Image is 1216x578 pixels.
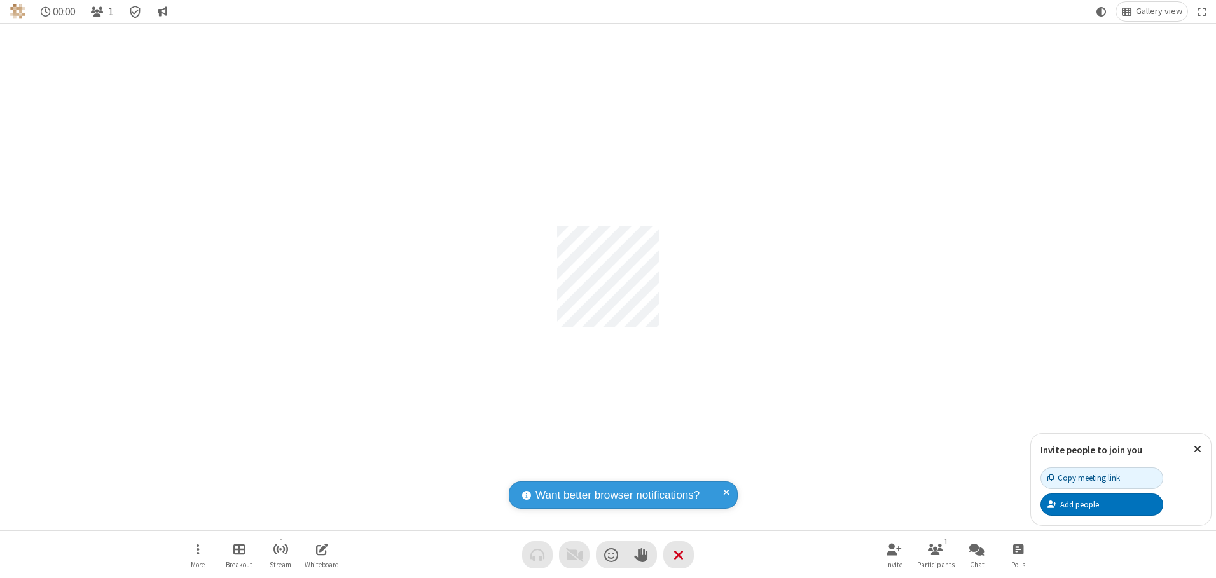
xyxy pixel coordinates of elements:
[1040,493,1163,515] button: Add people
[917,561,955,568] span: Participants
[999,537,1037,573] button: Open poll
[270,561,291,568] span: Stream
[53,6,75,18] span: 00:00
[1047,472,1120,484] div: Copy meeting link
[305,561,339,568] span: Whiteboard
[886,561,902,568] span: Invite
[941,536,951,547] div: 1
[1011,561,1025,568] span: Polls
[559,541,590,568] button: Video
[1192,2,1212,21] button: Fullscreen
[535,487,700,504] span: Want better browser notifications?
[1040,467,1163,489] button: Copy meeting link
[152,2,172,21] button: Conversation
[970,561,985,568] span: Chat
[663,541,694,568] button: End or leave meeting
[1040,444,1142,456] label: Invite people to join you
[522,541,553,568] button: Audio problem - check your Internet connection or call by phone
[226,561,252,568] span: Breakout
[1184,434,1211,465] button: Close popover
[303,537,341,573] button: Open shared whiteboard
[108,6,113,18] span: 1
[916,537,955,573] button: Open participant list
[220,537,258,573] button: Manage Breakout Rooms
[85,2,118,21] button: Open participant list
[1116,2,1187,21] button: Change layout
[875,537,913,573] button: Invite participants (Alt+I)
[123,2,148,21] div: Meeting details Encryption enabled
[596,541,626,568] button: Send a reaction
[958,537,996,573] button: Open chat
[36,2,81,21] div: Timer
[179,537,217,573] button: Open menu
[1136,6,1182,17] span: Gallery view
[10,4,25,19] img: QA Selenium DO NOT DELETE OR CHANGE
[261,537,300,573] button: Start streaming
[1091,2,1112,21] button: Using system theme
[626,541,657,568] button: Raise hand
[191,561,205,568] span: More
